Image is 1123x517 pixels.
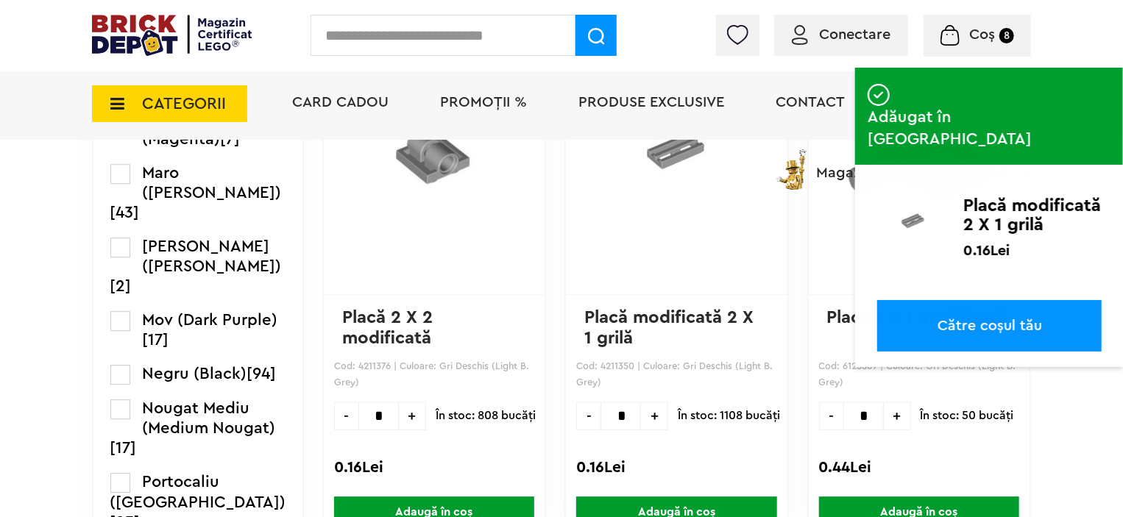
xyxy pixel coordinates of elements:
span: Conectare [819,27,890,42]
span: Magazine Certificate LEGO® [816,146,1008,180]
img: addedtocart [868,84,890,106]
span: Portocaliu ([GEOGRAPHIC_DATA]) [110,474,286,510]
span: - [334,402,358,430]
span: [43] [110,204,140,221]
a: Placă modificată 2 X 1 grilă [584,309,759,347]
p: Cod: 4211350 | Culoare: Gri Deschis (Light B. Grey) [576,358,776,391]
span: În stoc: 808 bucăţi [436,402,536,430]
img: addedtocart [855,182,869,196]
p: Placă modificată 2 X 1 grilă [963,196,1102,235]
p: Cod: 4211376 | Culoare: Gri Deschis (Light B. Grey) [334,358,534,391]
p: Cod: 6125569 | Culoare: Gri Deschis (Light B. Grey) [819,358,1019,391]
img: Placă modificată 2 X 1 grilă [877,196,949,247]
div: 0.16Lei [334,458,534,477]
span: Nougat Mediu (Medium Nougat) [143,400,276,436]
span: Negru (Black) [143,366,247,382]
a: Către coșul tău [877,300,1102,352]
span: În stoc: 50 bucăţi [921,402,1014,430]
div: 0.44Lei [819,458,1019,477]
span: + [641,402,668,430]
a: PROMOȚII % [440,95,527,110]
span: [PERSON_NAME] ([PERSON_NAME]) [143,238,282,274]
span: În stoc: 1108 bucăţi [678,402,780,430]
span: CATEGORII [142,96,226,112]
small: 8 [999,28,1014,43]
span: [2] [110,278,132,294]
span: [17] [110,440,137,456]
span: + [399,402,426,430]
span: [17] [143,332,169,348]
span: + [884,402,911,430]
a: Card Cadou [292,95,389,110]
span: [94] [247,366,277,382]
span: Coș [969,27,995,42]
a: Conectare [792,27,890,42]
a: Placă 2 X 2 modificată [342,309,438,347]
span: - [819,402,843,430]
span: - [576,402,601,430]
a: Produse exclusive [578,95,724,110]
span: Adăugat în [GEOGRAPHIC_DATA] [868,106,1110,150]
div: 0.16Lei [576,458,776,477]
a: Contact [776,95,845,110]
span: Mov (Dark Purple) [143,312,278,328]
p: 0.16Lei [963,241,1010,256]
a: Placă 2 x 1 modificată [827,309,1007,327]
